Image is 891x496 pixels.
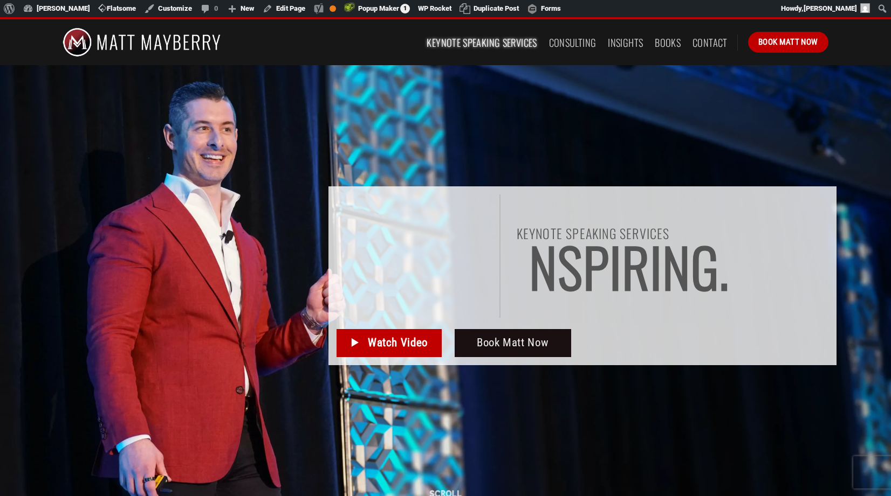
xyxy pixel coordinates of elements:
[608,33,643,52] a: Insights
[693,33,728,52] a: Contact
[455,329,572,357] a: Book Matt Now
[549,33,597,52] a: Consulting
[337,329,442,357] a: Watch Video
[477,334,549,352] span: Book Matt Now
[758,36,818,48] span: Book Matt Now
[63,19,221,65] img: Matt Mayberry
[400,4,410,13] span: 1
[368,334,428,352] span: Watch Video
[804,4,857,12] span: [PERSON_NAME]
[748,32,828,52] a: Book Matt Now
[655,33,681,52] a: Books
[330,5,336,12] div: OK
[427,33,537,52] a: Keynote Speaking Services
